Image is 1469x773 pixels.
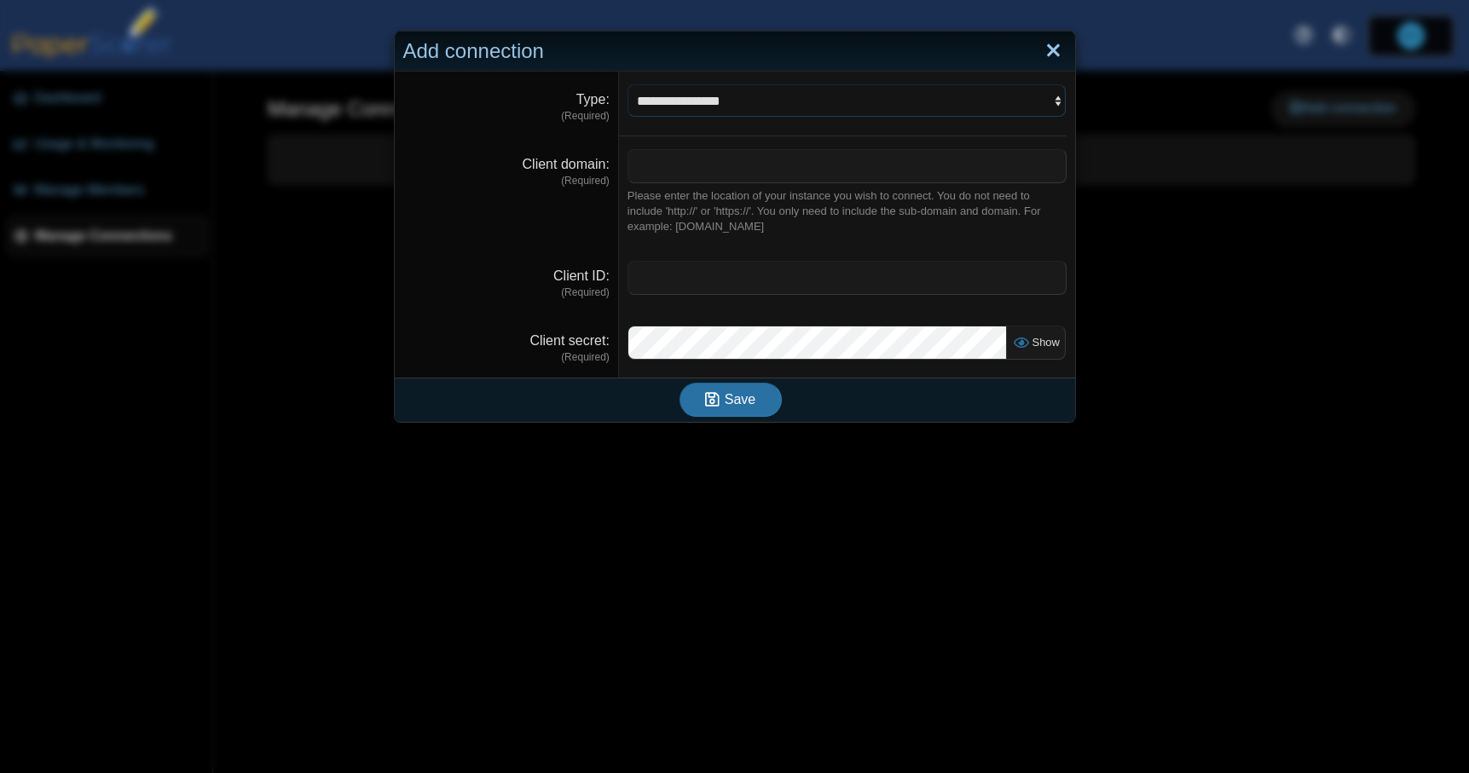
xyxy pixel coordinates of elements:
span: Save [725,392,755,407]
label: Client ID [553,268,610,283]
dfn: (Required) [403,174,610,188]
label: Client domain [523,157,610,171]
div: Add connection [395,32,1075,72]
a: Close [1040,37,1067,66]
dfn: (Required) [403,109,610,124]
dfn: (Required) [403,286,610,300]
label: Type [576,92,610,107]
dfn: (Required) [403,350,610,365]
button: Save [680,383,782,417]
label: Client secret [529,333,609,348]
div: Please enter the location of your instance you wish to connect. You do not need to include 'http:... [628,188,1067,235]
span: Show [1027,336,1060,349]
